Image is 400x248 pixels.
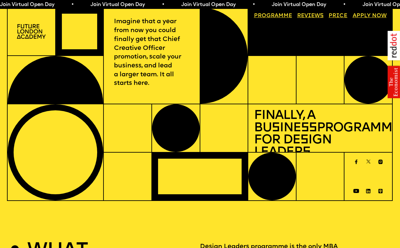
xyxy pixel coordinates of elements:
[326,10,350,22] a: Price
[272,122,280,134] span: s
[254,110,387,158] h1: Finally, a Bu ine Programme for De ign Leader
[161,2,164,7] span: •
[300,134,308,147] span: s
[303,146,310,159] span: s
[353,13,357,18] span: A
[301,122,317,134] span: ss
[275,13,278,18] span: a
[350,10,389,22] a: Apply now
[251,10,295,22] a: Programme
[70,2,73,7] span: •
[342,2,345,7] span: •
[294,10,326,22] a: Reviews
[114,17,190,88] p: Imagine that a year from now you could finally get that Chief Creative Officer promotion, scale y...
[251,2,254,7] span: •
